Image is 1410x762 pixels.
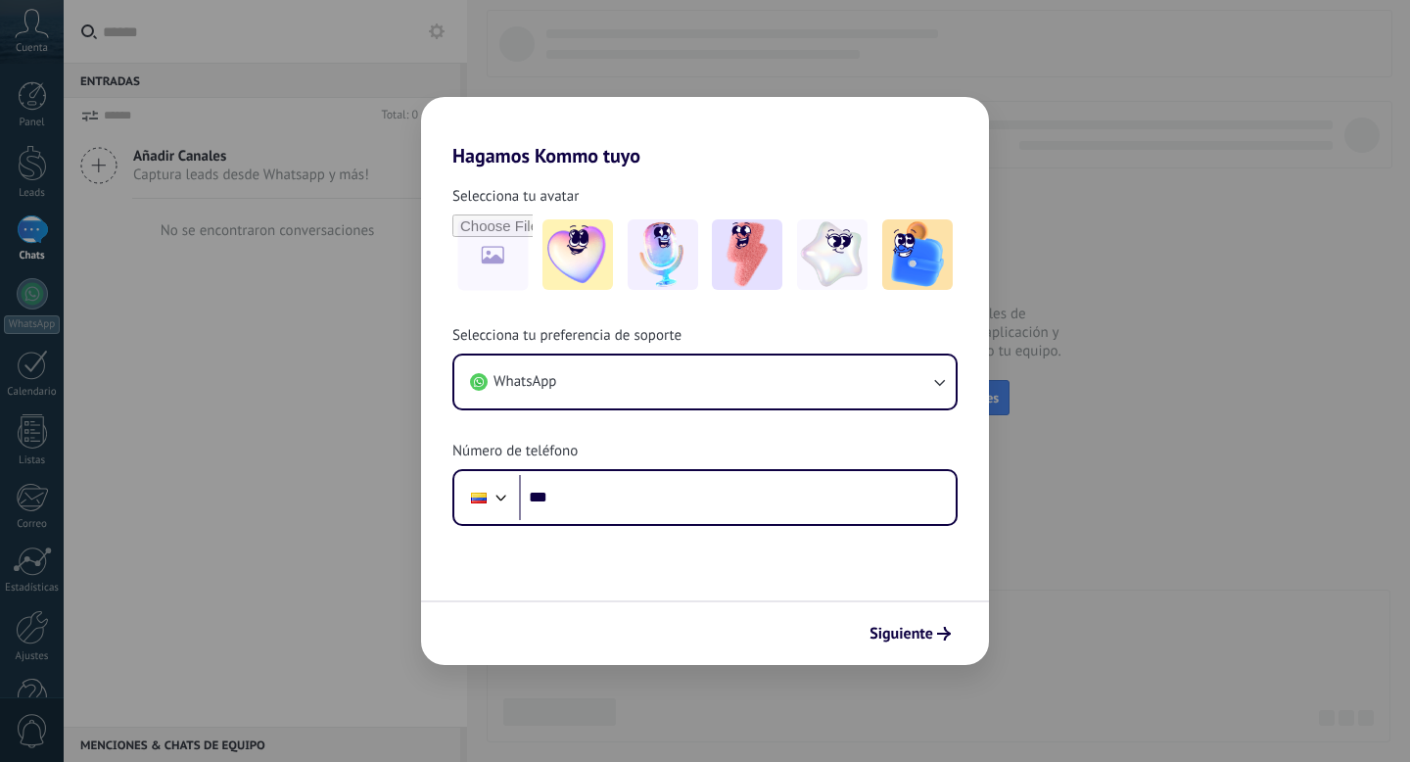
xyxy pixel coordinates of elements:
[797,219,868,290] img: -4.jpeg
[861,617,960,650] button: Siguiente
[454,356,956,408] button: WhatsApp
[869,627,933,641] span: Siguiente
[452,187,579,207] span: Selecciona tu avatar
[712,219,782,290] img: -3.jpeg
[882,219,953,290] img: -5.jpeg
[628,219,698,290] img: -2.jpeg
[460,477,497,518] div: Colombia: + 57
[542,219,613,290] img: -1.jpeg
[493,372,556,392] span: WhatsApp
[421,97,989,167] h2: Hagamos Kommo tuyo
[452,326,681,346] span: Selecciona tu preferencia de soporte
[452,442,578,461] span: Número de teléfono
